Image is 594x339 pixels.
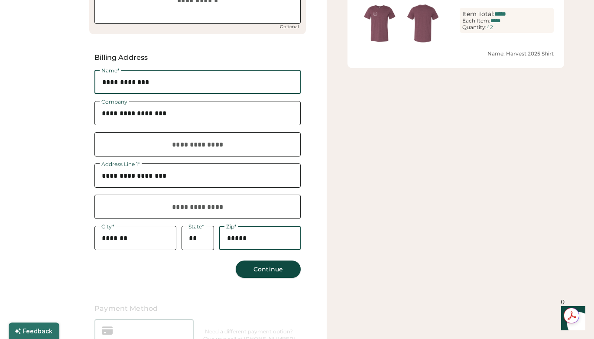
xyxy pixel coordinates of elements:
[401,2,445,45] img: generate-image
[487,24,493,30] div: 42
[100,224,116,229] div: City*
[553,300,590,337] iframe: Front Chat
[100,162,142,167] div: Address Line 1*
[89,303,306,314] div: Payment Method
[462,18,490,24] div: Each Item:
[102,325,113,336] img: creditcard.svg
[462,24,487,30] div: Quantity:
[358,2,401,45] img: generate-image
[358,50,554,58] div: Name: Harvest 2025 Shirt
[100,68,121,73] div: Name*
[187,224,206,229] div: State*
[100,99,129,104] div: Company
[462,10,494,18] div: Item Total:
[94,52,301,63] div: Billing Address
[236,261,301,278] button: Continue
[278,25,301,29] div: Optional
